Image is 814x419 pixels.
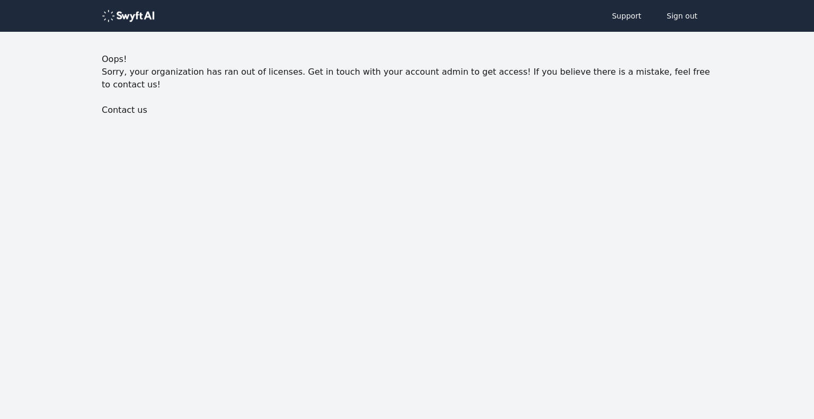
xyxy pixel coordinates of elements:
[102,105,147,115] a: Contact us
[102,53,712,66] h1: Oops!
[601,5,652,26] a: Support
[102,10,155,22] img: logo-488353a97b7647c9773e25e94dd66c4536ad24f66c59206894594c5eb3334934.png
[102,66,712,91] p: Sorry, your organization has ran out of licenses. Get in touch with your account admin to get acc...
[656,5,708,26] button: Sign out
